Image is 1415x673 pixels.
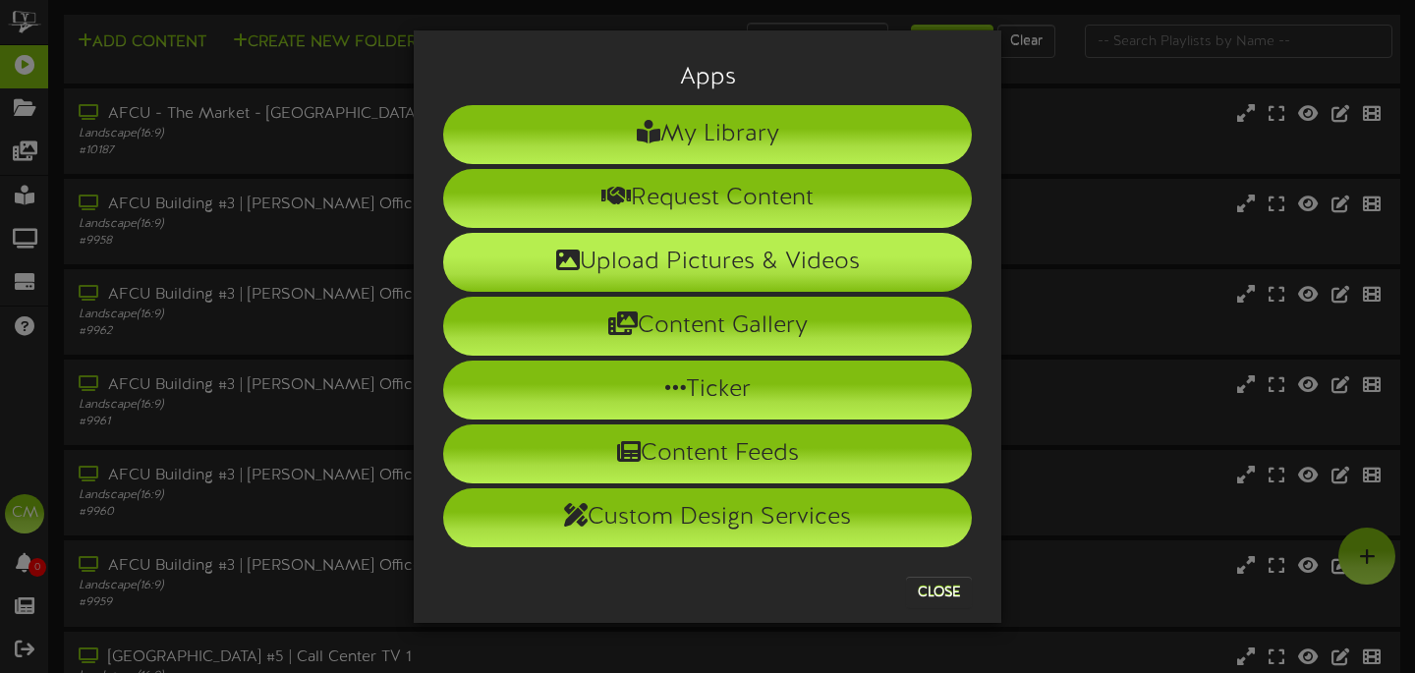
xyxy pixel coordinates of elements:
li: Request Content [443,169,972,228]
li: Ticker [443,361,972,420]
button: Close [906,577,972,608]
li: My Library [443,105,972,164]
li: Content Gallery [443,297,972,356]
h3: Apps [443,65,972,90]
li: Custom Design Services [443,488,972,547]
li: Upload Pictures & Videos [443,233,972,292]
li: Content Feeds [443,424,972,483]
